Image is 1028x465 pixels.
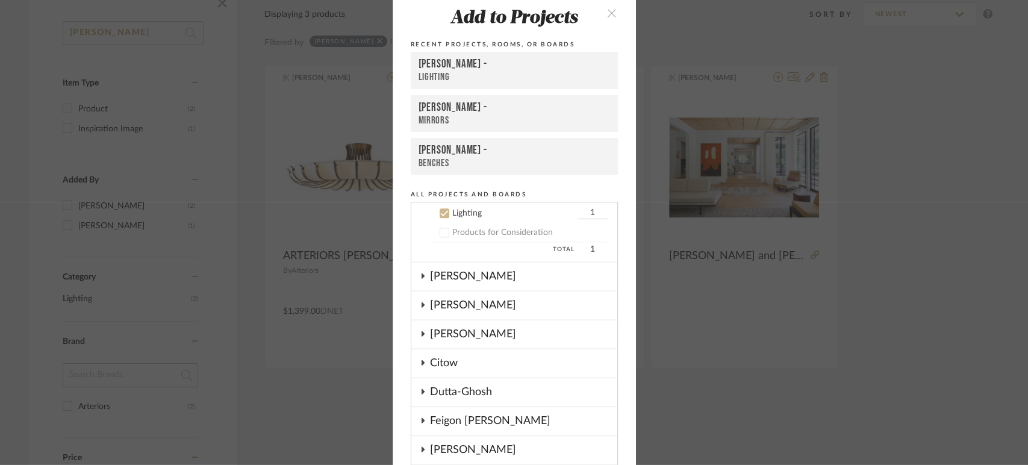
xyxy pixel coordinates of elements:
[419,157,610,169] div: Benches
[419,114,610,126] div: Mirrors
[452,228,608,238] div: Products for Consideration
[430,378,617,406] div: Dutta-Ghosh
[430,320,617,348] div: [PERSON_NAME]
[430,407,617,435] div: Feigon [PERSON_NAME]
[429,242,575,257] span: Total
[430,349,617,377] div: Citow
[578,242,608,257] span: 1
[411,39,618,50] div: Recent Projects, Rooms, or Boards
[578,207,608,219] input: Lighting
[452,208,575,219] div: Lighting
[419,57,610,72] div: [PERSON_NAME] -
[430,436,617,464] div: [PERSON_NAME]
[419,101,610,114] div: [PERSON_NAME] -
[430,292,617,319] div: [PERSON_NAME]
[419,71,610,84] div: Lighting
[430,263,617,290] div: [PERSON_NAME]
[411,189,618,200] div: All Projects and Boards
[411,8,618,29] div: Add to Projects
[419,143,610,157] div: [PERSON_NAME] -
